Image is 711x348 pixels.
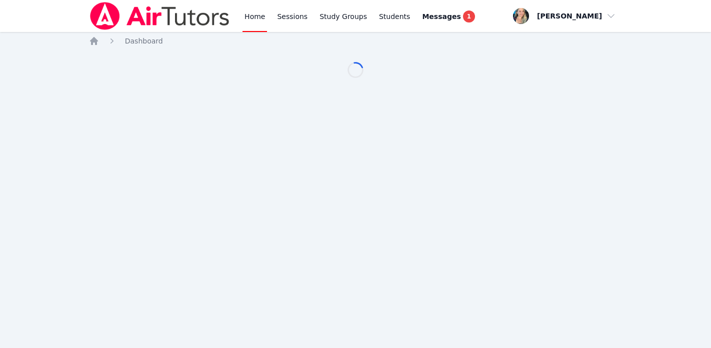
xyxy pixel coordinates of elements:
[125,36,163,46] a: Dashboard
[422,11,460,21] span: Messages
[89,36,622,46] nav: Breadcrumb
[89,2,230,30] img: Air Tutors
[125,37,163,45] span: Dashboard
[463,10,475,22] span: 1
